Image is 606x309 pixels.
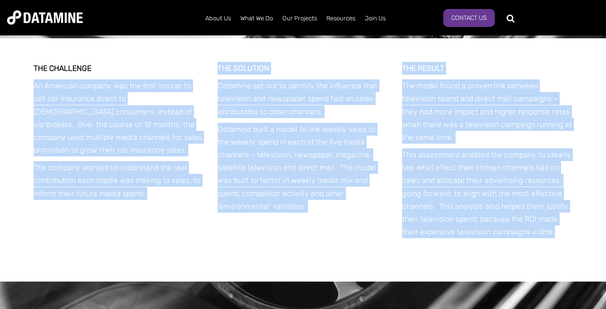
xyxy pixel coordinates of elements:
[34,79,204,156] p: An American company was the first insurer to sell car insurance direct to [DEMOGRAPHIC_DATA] cons...
[402,64,444,73] strong: THE RESULT
[34,64,91,73] strong: THE CHALLENGE
[402,148,573,238] p: This assessment enabled the company to clearly see what effect their chosen channels had on sales...
[236,6,278,31] a: What We Do
[7,10,83,25] img: Datamine
[218,123,388,213] p: Datamine built a model to link weekly sales to the weekly spend in each of the five media channel...
[322,6,360,31] a: Resources
[278,6,322,31] a: Our Projects
[218,79,388,118] p: Datamine set out to identify the influence that television and newspaper spend had on sales attri...
[402,79,573,144] p: The model found a proven link between television spend and direct mail campaigns – they had more ...
[443,9,495,27] a: Contact Us
[218,64,269,73] strong: THE SOLUTION
[34,161,204,200] p: The company wanted to understand the real contribution each media was making to sales, to inform ...
[201,6,236,31] a: About Us
[360,6,390,31] a: Join Us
